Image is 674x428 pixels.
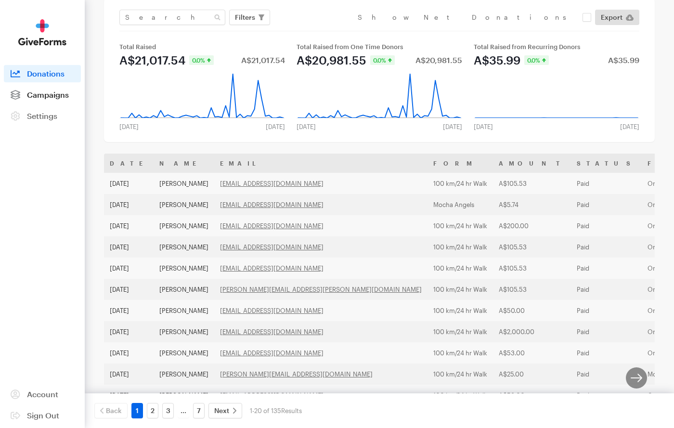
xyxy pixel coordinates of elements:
td: [DATE] [104,385,154,406]
a: Sign Out [4,407,81,424]
td: [DATE] [104,173,154,194]
th: Status [571,154,642,173]
span: Filters [235,12,255,23]
td: Paid [571,385,642,406]
div: [DATE] [614,123,645,130]
img: GiveForms [18,19,66,46]
a: [EMAIL_ADDRESS][DOMAIN_NAME] [220,180,324,187]
td: 100 km/24 hr Walk [428,173,493,194]
td: [PERSON_NAME] [154,236,214,258]
td: Paid [571,258,642,279]
div: 0.0% [189,55,214,65]
div: A$21,017.54 [119,54,185,66]
td: [PERSON_NAME] [154,215,214,236]
td: Paid [571,279,642,300]
td: [PERSON_NAME] [154,385,214,406]
td: [DATE] [104,300,154,321]
a: Next [208,403,242,418]
td: [PERSON_NAME] [154,279,214,300]
td: [DATE] [104,342,154,363]
td: [PERSON_NAME] [154,258,214,279]
a: [EMAIL_ADDRESS][DOMAIN_NAME] [220,243,324,251]
div: A$21,017.54 [241,56,285,64]
td: [DATE] [104,236,154,258]
a: [PERSON_NAME][EMAIL_ADDRESS][PERSON_NAME][DOMAIN_NAME] [220,285,422,293]
span: Campaigns [27,90,69,99]
div: [DATE] [114,123,144,130]
td: A$53.00 [493,385,571,406]
td: A$50.00 [493,300,571,321]
td: [PERSON_NAME] [154,194,214,215]
td: Paid [571,342,642,363]
a: [PERSON_NAME][EMAIL_ADDRESS][DOMAIN_NAME] [220,370,373,378]
td: [DATE] [104,279,154,300]
td: Paid [571,363,642,385]
span: Account [27,389,58,399]
div: [DATE] [437,123,468,130]
div: A$20,981.55 [415,56,462,64]
td: [DATE] [104,258,154,279]
div: A$35.99 [608,56,639,64]
td: [PERSON_NAME] [154,363,214,385]
span: Donations [27,69,65,78]
td: 100 km/24 hr Walk [428,236,493,258]
div: [DATE] [260,123,291,130]
div: Total Raised from Recurring Donors [474,43,639,51]
td: [DATE] [104,363,154,385]
td: A$25.00 [493,363,571,385]
td: 100 km/24 hr Walk [428,342,493,363]
th: Form [428,154,493,173]
a: Campaigns [4,86,81,104]
td: Paid [571,194,642,215]
td: Mocha Angels [428,194,493,215]
td: A$105.53 [493,258,571,279]
td: Paid [571,173,642,194]
span: Next [214,405,229,416]
a: [EMAIL_ADDRESS][DOMAIN_NAME] [220,307,324,314]
td: [PERSON_NAME] [154,321,214,342]
td: [DATE] [104,215,154,236]
td: 100 km/24 hr Walk [428,321,493,342]
td: Paid [571,321,642,342]
div: Total Raised from One Time Donors [297,43,462,51]
div: A$35.99 [474,54,520,66]
td: 100 km/24 hr Walk [428,215,493,236]
th: Amount [493,154,571,173]
td: 100 km/24 hr Walk [428,300,493,321]
a: [EMAIL_ADDRESS][DOMAIN_NAME] [220,201,324,208]
td: [PERSON_NAME] [154,342,214,363]
span: Export [601,12,622,23]
td: [PERSON_NAME] [154,300,214,321]
a: [EMAIL_ADDRESS][DOMAIN_NAME] [220,328,324,336]
td: 100 km/24 hr Walk [428,385,493,406]
a: 2 [147,403,158,418]
td: [DATE] [104,194,154,215]
td: A$5.74 [493,194,571,215]
button: Filters [229,10,270,25]
td: A$2,000.00 [493,321,571,342]
td: Paid [571,300,642,321]
div: [DATE] [291,123,322,130]
span: Results [281,407,302,415]
td: [DATE] [104,321,154,342]
th: Date [104,154,154,173]
td: Paid [571,236,642,258]
th: Name [154,154,214,173]
td: A$200.00 [493,215,571,236]
a: Donations [4,65,81,82]
td: [PERSON_NAME] [154,173,214,194]
a: [EMAIL_ADDRESS][DOMAIN_NAME] [220,222,324,230]
th: Email [214,154,428,173]
div: 1-20 of 135 [250,403,302,418]
a: 7 [193,403,205,418]
span: Settings [27,111,57,120]
div: Total Raised [119,43,285,51]
td: A$105.53 [493,279,571,300]
a: Settings [4,107,81,125]
a: [EMAIL_ADDRESS][DOMAIN_NAME] [220,264,324,272]
span: Sign Out [27,411,59,420]
div: 0.0% [370,55,395,65]
a: [EMAIL_ADDRESS][DOMAIN_NAME] [220,391,324,399]
a: 3 [162,403,174,418]
div: A$20,981.55 [297,54,366,66]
